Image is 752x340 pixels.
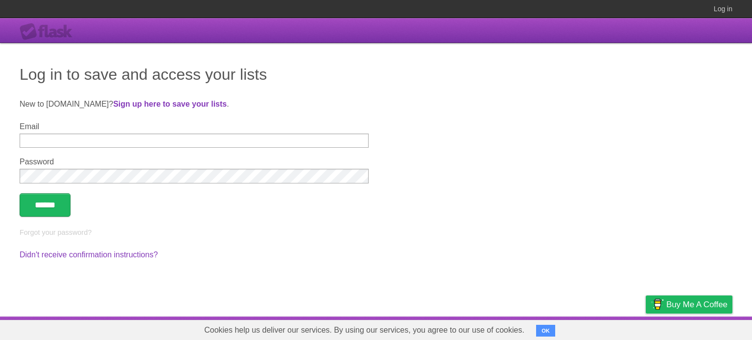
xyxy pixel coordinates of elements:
[20,158,369,166] label: Password
[646,295,732,314] a: Buy me a coffee
[536,325,555,337] button: OK
[20,250,158,259] a: Didn't receive confirmation instructions?
[20,63,732,86] h1: Log in to save and access your lists
[20,228,92,236] a: Forgot your password?
[600,319,621,338] a: Terms
[516,319,536,338] a: About
[20,23,78,41] div: Flask
[20,98,732,110] p: New to [DOMAIN_NAME]? .
[113,100,227,108] a: Sign up here to save your lists
[194,320,534,340] span: Cookies help us deliver our services. By using our services, you agree to our use of cookies.
[651,296,664,313] img: Buy me a coffee
[20,122,369,131] label: Email
[671,319,732,338] a: Suggest a feature
[633,319,658,338] a: Privacy
[548,319,587,338] a: Developers
[666,296,728,313] span: Buy me a coffee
